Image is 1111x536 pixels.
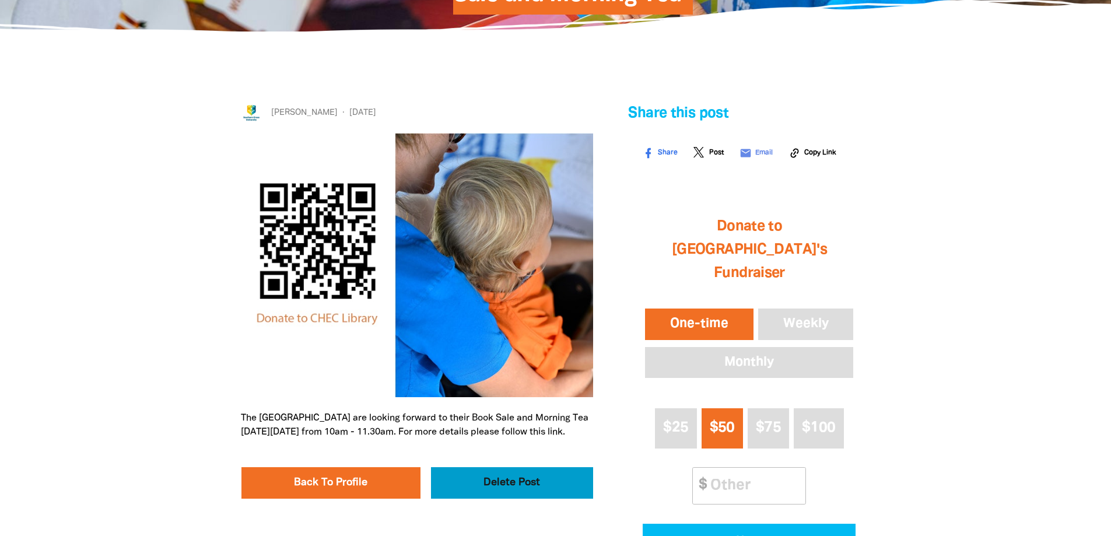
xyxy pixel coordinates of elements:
button: $100 [794,408,844,449]
button: Weekly [756,306,856,342]
span: Share [658,148,678,158]
button: Copy Link [783,143,843,163]
button: Delete Post [431,467,593,499]
span: $50 [710,421,735,435]
span: Email [755,148,773,158]
span: $25 [663,421,688,435]
p: The [GEOGRAPHIC_DATA] are looking forward to their Book Sale and Morning Tea [DATE][DATE] from 10... [241,411,594,439]
h2: Donate to [GEOGRAPHIC_DATA]'s Fundraiser [643,204,856,297]
i: email [740,147,752,159]
span: $ [693,468,707,503]
span: $100 [802,421,835,435]
span: [DATE] [338,107,376,120]
img: Coffs Harbour Education Campus Book Sale and Morning Tea [241,133,594,398]
button: One-time [643,306,756,342]
span: Share this post [628,107,728,120]
a: Back To Profile [241,467,420,499]
button: Monthly [643,345,856,381]
input: Other [702,468,805,503]
a: Share [637,143,685,163]
button: $75 [748,408,789,449]
a: Post [688,143,731,163]
span: Copy Link [804,148,836,158]
span: $75 [756,421,781,435]
a: emailEmail [734,143,780,163]
button: $25 [655,408,696,449]
span: Post [709,148,724,158]
button: $50 [702,408,743,449]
